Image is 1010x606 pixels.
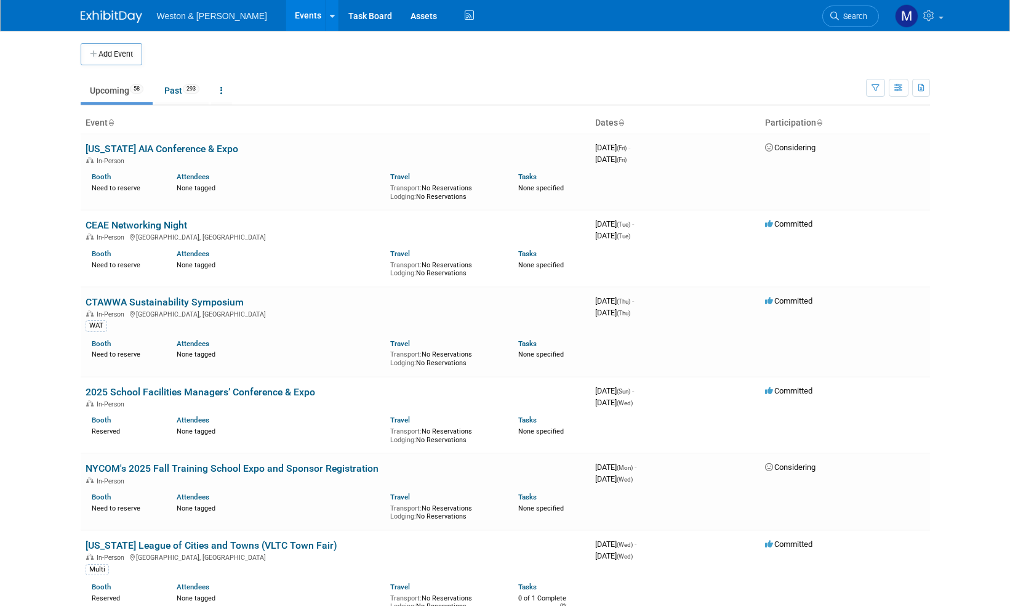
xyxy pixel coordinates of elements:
a: Travel [390,493,410,501]
span: (Fri) [617,156,627,163]
a: Attendees [177,172,209,181]
span: Committed [765,296,812,305]
span: In-Person [97,310,128,318]
a: Booth [92,339,111,348]
span: [DATE] [595,296,634,305]
span: - [632,386,634,395]
div: No Reservations No Reservations [390,502,500,521]
span: [DATE] [595,474,633,483]
div: [GEOGRAPHIC_DATA], [GEOGRAPHIC_DATA] [86,309,585,318]
span: (Thu) [617,310,630,317]
a: Attendees [177,493,209,501]
span: [DATE] [595,551,633,560]
div: [GEOGRAPHIC_DATA], [GEOGRAPHIC_DATA] [86,552,585,562]
a: Attendees [177,416,209,424]
div: None tagged [177,182,381,193]
a: Sort by Participation Type [816,118,822,127]
img: In-Person Event [86,554,94,560]
a: Booth [92,583,111,591]
div: WAT [86,320,107,331]
a: CTAWWA Sustainability Symposium [86,296,244,308]
span: (Sun) [617,388,630,395]
a: Upcoming58 [81,79,153,102]
div: None tagged [177,348,381,359]
a: Attendees [177,583,209,591]
span: [DATE] [595,143,630,152]
div: Need to reserve [92,502,159,513]
span: - [635,539,636,549]
a: Booth [92,249,111,258]
a: Tasks [518,172,537,181]
span: Lodging: [390,269,416,277]
div: Need to reserve [92,259,159,270]
div: None tagged [177,502,381,513]
span: (Wed) [617,553,633,560]
img: In-Person Event [86,157,94,163]
span: Transport: [390,504,422,512]
span: - [632,296,634,305]
a: Booth [92,416,111,424]
a: Tasks [518,583,537,591]
div: None tagged [177,259,381,270]
img: In-Person Event [86,310,94,317]
a: [US_STATE] League of Cities and Towns (VLTC Town Fair) [86,539,337,551]
span: Transport: [390,261,422,269]
span: In-Person [97,233,128,241]
a: Attendees [177,339,209,348]
a: Travel [390,249,410,258]
a: NYCOM's 2025 Fall Training School Expo and Sponsor Registration [86,463,379,474]
span: (Thu) [617,298,630,305]
div: No Reservations No Reservations [390,259,500,278]
a: Past293 [155,79,209,102]
a: Travel [390,583,410,591]
a: 2025 School Facilities Managers’ Conference & Expo [86,386,315,398]
div: None tagged [177,592,381,603]
span: (Wed) [617,476,633,483]
span: (Wed) [617,541,633,548]
span: [DATE] [595,155,627,164]
a: CEAE Networking Night [86,219,187,231]
span: Transport: [390,594,422,602]
div: Multi [86,564,109,575]
a: Sort by Start Date [618,118,624,127]
a: [US_STATE] AIA Conference & Expo [86,143,238,155]
span: In-Person [97,400,128,408]
span: Considering [765,463,816,472]
div: No Reservations No Reservations [390,182,500,201]
a: Travel [390,416,410,424]
span: - [635,463,636,472]
button: Add Event [81,43,142,65]
span: - [628,143,630,152]
span: (Mon) [617,464,633,471]
a: Booth [92,172,111,181]
th: Participation [760,113,930,134]
span: In-Person [97,477,128,485]
img: Mary Ann Trujillo [895,4,918,28]
div: 0 of 1 Complete [518,594,585,603]
div: No Reservations No Reservations [390,425,500,444]
span: None specified [518,261,564,269]
a: Tasks [518,416,537,424]
a: Travel [390,172,410,181]
span: [DATE] [595,539,636,549]
div: No Reservations No Reservations [390,348,500,367]
span: - [632,219,634,228]
div: [GEOGRAPHIC_DATA], [GEOGRAPHIC_DATA] [86,232,585,241]
div: Need to reserve [92,182,159,193]
a: Tasks [518,249,537,258]
span: None specified [518,350,564,358]
div: Reserved [92,425,159,436]
img: In-Person Event [86,400,94,406]
span: In-Person [97,554,128,562]
span: Lodging: [390,193,416,201]
span: Lodging: [390,436,416,444]
span: Committed [765,539,812,549]
span: [DATE] [595,219,634,228]
a: Booth [92,493,111,501]
span: [DATE] [595,308,630,317]
span: Lodging: [390,512,416,520]
span: (Fri) [617,145,627,151]
img: ExhibitDay [81,10,142,23]
span: 58 [130,84,143,94]
span: Committed [765,219,812,228]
